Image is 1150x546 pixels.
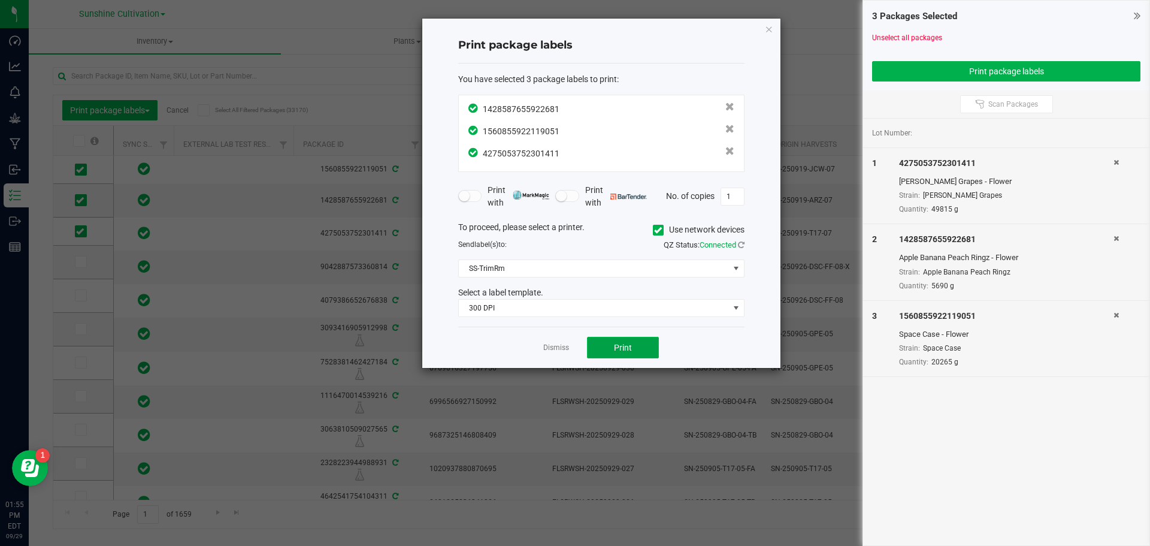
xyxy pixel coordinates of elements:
[931,358,958,366] span: 20265 g
[666,191,715,200] span: No. of copies
[899,282,928,290] span: Quantity:
[458,38,745,53] h4: Print package labels
[899,233,1113,246] div: 1428587655922681
[483,126,559,136] span: 1560855922119051
[458,240,507,249] span: Send to:
[543,343,569,353] a: Dismiss
[899,157,1113,170] div: 4275053752301411
[899,205,928,213] span: Quantity:
[872,61,1140,82] button: Print package labels
[483,104,559,114] span: 1428587655922681
[899,328,1113,340] div: Space Case - Flower
[614,343,632,352] span: Print
[585,184,647,209] span: Print with
[872,311,877,321] span: 3
[931,282,954,290] span: 5690 g
[449,221,753,239] div: To proceed, please select a printer.
[458,74,617,84] span: You have selected 3 package labels to print
[459,300,729,316] span: 300 DPI
[610,194,647,200] img: bartender.png
[458,73,745,86] div: :
[872,234,877,244] span: 2
[899,176,1113,188] div: [PERSON_NAME] Grapes - Flower
[899,344,920,352] span: Strain:
[449,286,753,299] div: Select a label template.
[899,268,920,276] span: Strain:
[483,149,559,158] span: 4275053752301411
[35,448,50,463] iframe: Resource center unread badge
[899,310,1113,322] div: 1560855922119051
[923,268,1010,276] span: Apple Banana Peach Ringz
[488,184,549,209] span: Print with
[899,358,928,366] span: Quantity:
[700,240,736,249] span: Connected
[468,124,480,137] span: In Sync
[468,102,480,114] span: In Sync
[872,34,942,42] a: Unselect all packages
[12,450,48,486] iframe: Resource center
[653,224,745,236] label: Use network devices
[587,337,659,358] button: Print
[872,158,877,168] span: 1
[899,252,1113,264] div: Apple Banana Peach Ringz - Flower
[468,146,480,159] span: In Sync
[459,260,729,277] span: SS-TrimRm
[513,191,549,200] img: mark_magic_cybra.png
[474,240,498,249] span: label(s)
[664,240,745,249] span: QZ Status:
[931,205,958,213] span: 49815 g
[988,99,1038,109] span: Scan Packages
[923,191,1002,200] span: [PERSON_NAME] Grapes
[872,128,912,138] span: Lot Number:
[899,191,920,200] span: Strain:
[923,344,961,352] span: Space Case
